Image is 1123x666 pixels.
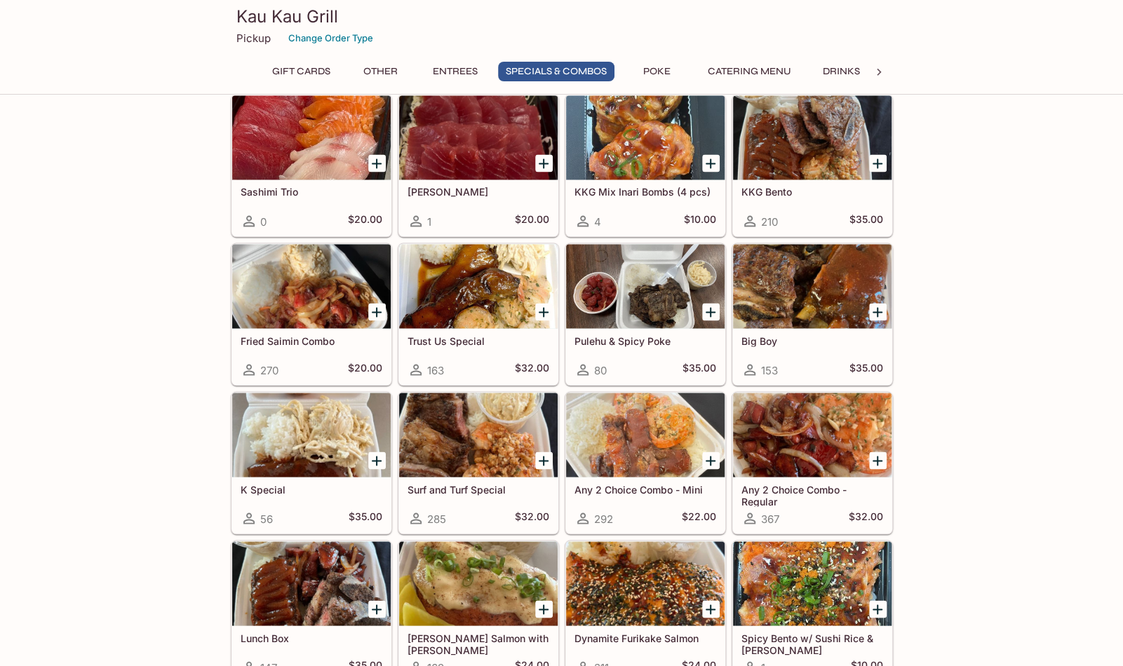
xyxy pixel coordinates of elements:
[594,363,607,376] span: 80
[241,632,382,644] h5: Lunch Box
[368,154,386,172] button: Add Sashimi Trio
[349,510,382,526] h5: $35.00
[702,303,720,320] button: Add Pulehu & Spicy Poke
[399,393,558,477] div: Surf and Turf Special
[535,600,553,618] button: Add Ora King Salmon with Aburi Garlic Mayo
[498,62,614,81] button: Specials & Combos
[741,186,883,198] h5: KKG Bento
[682,510,716,526] h5: $22.00
[566,541,725,625] div: Dynamite Furikake Salmon
[741,334,883,346] h5: Big Boy
[231,392,391,534] a: K Special56$35.00
[535,451,553,469] button: Add Surf and Turf Special
[594,512,613,525] span: 292
[515,212,549,229] h5: $20.00
[241,186,382,198] h5: Sashimi Trio
[566,393,725,477] div: Any 2 Choice Combo - Mini
[761,215,778,228] span: 210
[732,95,892,236] a: KKG Bento210$35.00
[869,600,887,618] button: Add Spicy Bento w/ Sushi Rice & Nori
[349,62,412,81] button: Other
[231,95,391,236] a: Sashimi Trio0$20.00
[702,154,720,172] button: Add KKG Mix Inari Bombs (4 pcs)
[264,62,338,81] button: Gift Cards
[702,451,720,469] button: Add Any 2 Choice Combo - Mini
[682,361,716,378] h5: $35.00
[368,303,386,320] button: Add Fried Saimin Combo
[594,215,601,228] span: 4
[236,32,271,45] p: Pickup
[232,541,391,625] div: Lunch Box
[408,632,549,655] h5: [PERSON_NAME] Salmon with [PERSON_NAME]
[231,243,391,385] a: Fried Saimin Combo270$20.00
[574,186,716,198] h5: KKG Mix Inari Bombs (4 pcs)
[398,95,558,236] a: [PERSON_NAME]1$20.00
[260,363,278,376] span: 270
[733,541,892,625] div: Spicy Bento w/ Sushi Rice & Nori
[732,392,892,534] a: Any 2 Choice Combo - Regular367$32.00
[398,243,558,385] a: Trust Us Special163$32.00
[574,334,716,346] h5: Pulehu & Spicy Poke
[684,212,716,229] h5: $10.00
[398,392,558,534] a: Surf and Turf Special285$32.00
[566,95,725,179] div: KKG Mix Inari Bombs (4 pcs)
[761,363,778,376] span: 153
[282,27,379,49] button: Change Order Type
[399,95,558,179] div: Ahi Sashimi
[869,451,887,469] button: Add Any 2 Choice Combo - Regular
[368,600,386,618] button: Add Lunch Box
[408,186,549,198] h5: [PERSON_NAME]
[565,243,725,385] a: Pulehu & Spicy Poke80$35.00
[849,212,883,229] h5: $35.00
[348,212,382,229] h5: $20.00
[810,62,873,81] button: Drinks
[427,215,431,228] span: 1
[232,244,391,328] div: Fried Saimin Combo
[700,62,799,81] button: Catering Menu
[348,361,382,378] h5: $20.00
[761,512,779,525] span: 367
[626,62,689,81] button: Poke
[232,393,391,477] div: K Special
[733,95,892,179] div: KKG Bento
[869,303,887,320] button: Add Big Boy
[260,215,267,228] span: 0
[702,600,720,618] button: Add Dynamite Furikake Salmon
[515,361,549,378] h5: $32.00
[535,154,553,172] button: Add Ahi Sashimi
[232,95,391,179] div: Sashimi Trio
[399,541,558,625] div: Ora King Salmon with Aburi Garlic Mayo
[424,62,487,81] button: Entrees
[515,510,549,526] h5: $32.00
[399,244,558,328] div: Trust Us Special
[741,483,883,506] h5: Any 2 Choice Combo - Regular
[368,451,386,469] button: Add K Special
[241,334,382,346] h5: Fried Saimin Combo
[236,6,887,27] h3: Kau Kau Grill
[849,361,883,378] h5: $35.00
[574,632,716,644] h5: Dynamite Furikake Salmon
[733,393,892,477] div: Any 2 Choice Combo - Regular
[732,243,892,385] a: Big Boy153$35.00
[566,244,725,328] div: Pulehu & Spicy Poke
[574,483,716,495] h5: Any 2 Choice Combo - Mini
[849,510,883,526] h5: $32.00
[408,334,549,346] h5: Trust Us Special
[535,303,553,320] button: Add Trust Us Special
[241,483,382,495] h5: K Special
[260,512,273,525] span: 56
[869,154,887,172] button: Add KKG Bento
[741,632,883,655] h5: Spicy Bento w/ Sushi Rice & [PERSON_NAME]
[408,483,549,495] h5: Surf and Turf Special
[565,392,725,534] a: Any 2 Choice Combo - Mini292$22.00
[427,512,446,525] span: 285
[733,244,892,328] div: Big Boy
[427,363,444,376] span: 163
[565,95,725,236] a: KKG Mix Inari Bombs (4 pcs)4$10.00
